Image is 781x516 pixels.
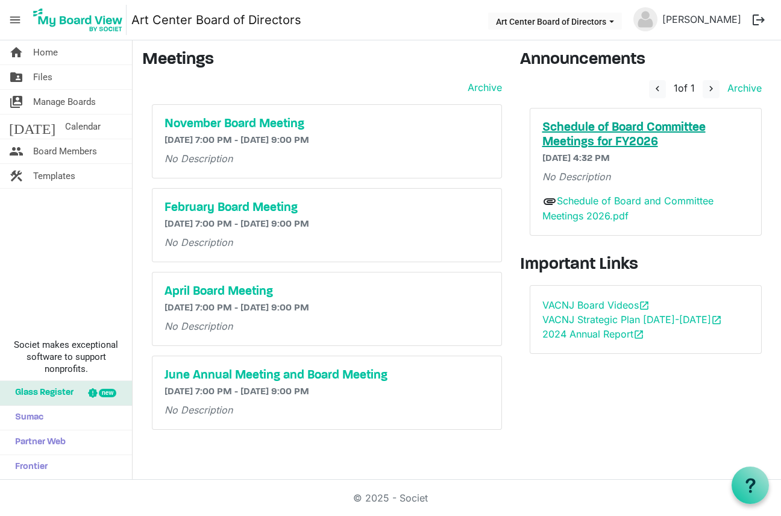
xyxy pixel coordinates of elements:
[706,83,717,94] span: navigate_next
[165,303,489,314] h6: [DATE] 7:00 PM - [DATE] 9:00 PM
[165,403,489,417] p: No Description
[165,135,489,146] h6: [DATE] 7:00 PM - [DATE] 9:00 PM
[488,13,622,30] button: Art Center Board of Directors dropdownbutton
[30,5,131,35] a: My Board View Logo
[520,50,772,71] h3: Announcements
[30,5,127,35] img: My Board View Logo
[633,7,657,31] img: no-profile-picture.svg
[9,164,24,188] span: construction
[711,315,722,326] span: open_in_new
[165,151,489,166] p: No Description
[463,80,502,95] a: Archive
[703,80,720,98] button: navigate_next
[674,82,678,94] span: 1
[542,121,750,149] a: Schedule of Board Committee Meetings for FY2026
[657,7,746,31] a: [PERSON_NAME]
[9,430,66,455] span: Partner Web
[33,139,97,163] span: Board Members
[9,381,74,405] span: Glass Register
[165,201,489,215] a: February Board Meeting
[33,164,75,188] span: Templates
[542,328,644,340] a: 2024 Annual Reportopen_in_new
[165,235,489,250] p: No Description
[542,194,557,209] span: attachment
[9,406,43,430] span: Sumac
[142,50,502,71] h3: Meetings
[633,329,644,340] span: open_in_new
[33,65,52,89] span: Files
[9,40,24,64] span: home
[649,80,666,98] button: navigate_before
[542,313,722,326] a: VACNJ Strategic Plan [DATE]-[DATE]open_in_new
[746,7,771,33] button: logout
[542,299,650,311] a: VACNJ Board Videosopen_in_new
[33,90,96,114] span: Manage Boards
[65,115,101,139] span: Calendar
[723,82,762,94] a: Archive
[542,169,750,184] p: No Description
[165,319,489,333] p: No Description
[639,300,650,311] span: open_in_new
[165,117,489,131] a: November Board Meeting
[542,154,610,163] span: [DATE] 4:32 PM
[9,65,24,89] span: folder_shared
[165,219,489,230] h6: [DATE] 7:00 PM - [DATE] 9:00 PM
[9,139,24,163] span: people
[4,8,27,31] span: menu
[165,285,489,299] a: April Board Meeting
[652,83,663,94] span: navigate_before
[131,8,301,32] a: Art Center Board of Directors
[99,389,116,397] div: new
[520,255,772,275] h3: Important Links
[9,455,48,479] span: Frontier
[165,368,489,383] a: June Annual Meeting and Board Meeting
[33,40,58,64] span: Home
[9,115,55,139] span: [DATE]
[674,82,695,94] span: of 1
[5,339,127,375] span: Societ makes exceptional software to support nonprofits.
[165,386,489,398] h6: [DATE] 7:00 PM - [DATE] 9:00 PM
[353,492,428,504] a: © 2025 - Societ
[9,90,24,114] span: switch_account
[542,195,714,222] a: Schedule of Board and Committee Meetings 2026.pdf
